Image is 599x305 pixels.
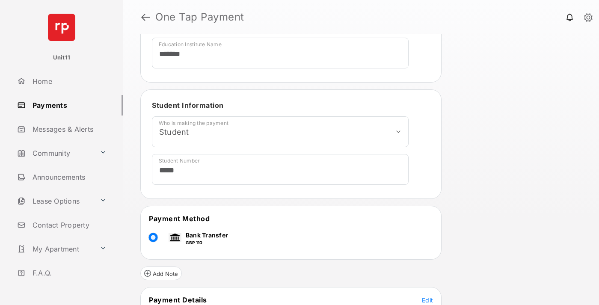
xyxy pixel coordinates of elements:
[422,296,433,304] span: Edit
[186,240,228,246] p: GBP 110
[14,239,96,259] a: My Apartment
[14,95,123,115] a: Payments
[169,233,181,242] img: bank.png
[186,231,228,240] p: Bank Transfer
[14,215,123,235] a: Contact Property
[48,14,75,41] img: svg+xml;base64,PHN2ZyB4bWxucz0iaHR0cDovL3d3dy53My5vcmcvMjAwMC9zdmciIHdpZHRoPSI2NCIgaGVpZ2h0PSI2NC...
[14,191,96,211] a: Lease Options
[14,119,123,139] a: Messages & Alerts
[149,296,207,304] span: Payment Details
[140,267,182,280] button: Add Note
[155,12,244,22] strong: One Tap Payment
[14,263,123,283] a: F.A.Q.
[53,53,71,62] p: Unit11
[152,101,224,110] span: Student Information
[14,71,123,92] a: Home
[14,143,96,163] a: Community
[14,167,123,187] a: Announcements
[422,296,433,304] button: Edit
[149,214,210,223] span: Payment Method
